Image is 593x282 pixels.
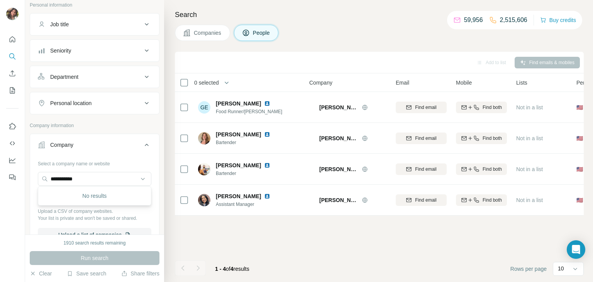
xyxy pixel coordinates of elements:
[198,101,210,114] div: GE
[194,79,219,87] span: 0 selected
[309,168,315,170] img: Logo of Nolita Hall
[6,83,19,97] button: My lists
[264,162,270,168] img: LinkedIn logo
[464,15,483,25] p: 59,956
[483,197,502,204] span: Find both
[576,134,583,142] span: 🇺🇸
[396,133,447,144] button: Find email
[319,134,358,142] span: [PERSON_NAME]
[64,240,126,246] div: 1910 search results remaining
[50,141,73,149] div: Company
[456,133,507,144] button: Find both
[50,20,69,28] div: Job title
[483,135,502,142] span: Find both
[40,188,149,204] div: No results
[216,100,261,107] span: [PERSON_NAME]
[396,163,447,175] button: Find email
[30,122,159,129] p: Company information
[216,139,280,146] span: Bartender
[30,270,52,277] button: Clear
[230,266,234,272] span: 4
[510,265,547,273] span: Rows per page
[216,170,280,177] span: Bartender
[216,108,282,115] span: Food Runner/[PERSON_NAME]
[396,102,447,113] button: Find email
[309,106,315,108] img: Logo of Nolita Hall
[309,79,332,87] span: Company
[30,136,159,157] button: Company
[415,135,436,142] span: Find email
[6,49,19,63] button: Search
[50,99,91,107] div: Personal location
[264,193,270,199] img: LinkedIn logo
[456,194,507,206] button: Find both
[6,136,19,150] button: Use Surfe API
[216,131,261,138] span: [PERSON_NAME]
[567,240,585,259] div: Open Intercom Messenger
[216,161,261,169] span: [PERSON_NAME]
[576,196,583,204] span: 🇺🇸
[121,270,159,277] button: Share filters
[415,166,436,173] span: Find email
[516,104,543,110] span: Not in a list
[253,29,271,37] span: People
[516,166,543,172] span: Not in a list
[456,102,507,113] button: Find both
[6,119,19,133] button: Use Surfe on LinkedIn
[483,104,502,111] span: Find both
[175,9,584,20] h4: Search
[215,266,226,272] span: 1 - 4
[38,157,151,167] div: Select a company name or website
[500,15,527,25] p: 2,515,606
[576,104,583,111] span: 🇺🇸
[216,201,280,208] span: Assistant Manager
[319,104,358,111] span: [PERSON_NAME]
[264,100,270,107] img: LinkedIn logo
[6,8,19,20] img: Avatar
[30,15,159,34] button: Job title
[456,79,472,87] span: Mobile
[38,228,151,242] button: Upload a list of companies
[264,131,270,138] img: LinkedIn logo
[516,135,543,141] span: Not in a list
[67,270,106,277] button: Save search
[558,265,564,272] p: 10
[30,2,159,8] p: Personal information
[215,266,249,272] span: results
[540,15,576,25] button: Buy credits
[483,166,502,173] span: Find both
[30,41,159,60] button: Seniority
[226,266,230,272] span: of
[309,199,315,201] img: Logo of Nolita Hall
[30,68,159,86] button: Department
[198,132,210,144] img: Avatar
[216,192,261,200] span: [PERSON_NAME]
[38,215,151,222] p: Your list is private and won't be saved or shared.
[50,47,71,54] div: Seniority
[415,197,436,204] span: Find email
[6,170,19,184] button: Feedback
[198,194,210,206] img: Avatar
[516,197,543,203] span: Not in a list
[319,196,358,204] span: [PERSON_NAME]
[576,165,583,173] span: 🇺🇸
[6,66,19,80] button: Enrich CSV
[30,94,159,112] button: Personal location
[456,163,507,175] button: Find both
[6,32,19,46] button: Quick start
[396,194,447,206] button: Find email
[319,165,358,173] span: [PERSON_NAME]
[309,137,315,139] img: Logo of Nolita Hall
[198,163,210,175] img: Avatar
[50,73,78,81] div: Department
[6,153,19,167] button: Dashboard
[194,29,222,37] span: Companies
[415,104,436,111] span: Find email
[396,79,409,87] span: Email
[38,208,151,215] p: Upload a CSV of company websites.
[516,79,527,87] span: Lists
